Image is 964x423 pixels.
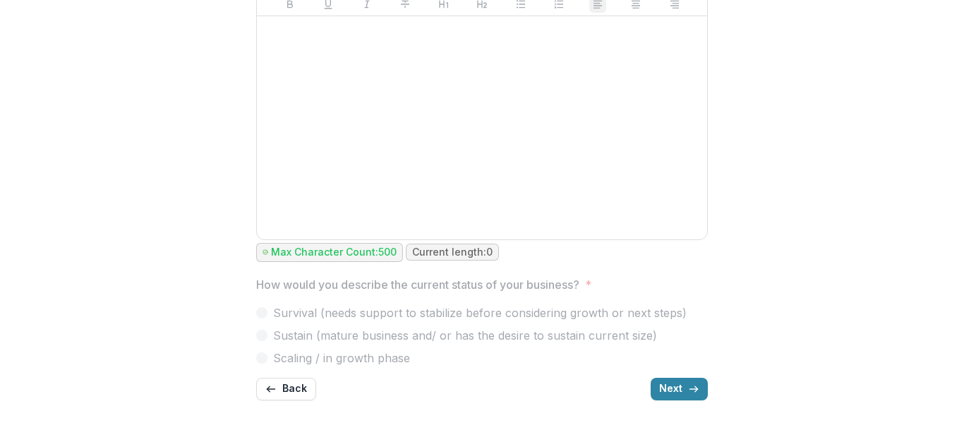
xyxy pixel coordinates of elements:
[256,276,579,293] p: How would you describe the current status of your business?
[271,246,397,258] p: Max Character Count: 500
[651,378,708,400] button: Next
[256,378,316,400] button: Back
[273,350,410,367] span: Scaling / in growth phase
[273,327,657,344] span: Sustain (mature business and/ or has the desire to sustain current size)
[273,304,687,321] span: Survival (needs support to stabilize before considering growth or next steps)
[412,246,493,258] p: Current length: 0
